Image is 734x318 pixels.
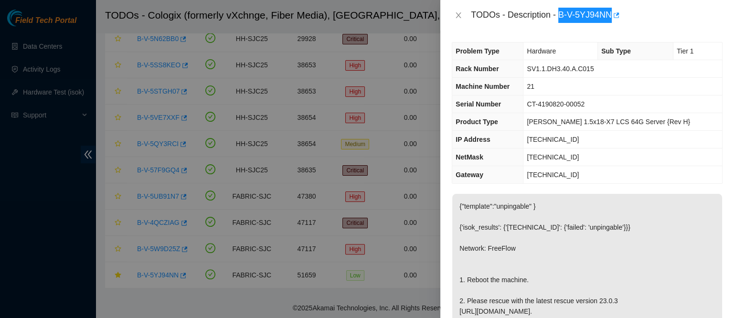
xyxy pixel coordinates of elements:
[452,11,465,20] button: Close
[677,47,693,55] span: Tier 1
[456,83,510,90] span: Machine Number
[455,11,462,19] span: close
[527,171,579,179] span: [TECHNICAL_ID]
[527,136,579,143] span: [TECHNICAL_ID]
[471,8,723,23] div: TODOs - Description - B-V-5YJ94NN
[456,171,483,179] span: Gateway
[527,65,594,73] span: SV1.1.DH3.40.A.C015
[527,83,534,90] span: 21
[456,118,498,126] span: Product Type
[456,100,501,108] span: Serial Number
[527,153,579,161] span: [TECHNICAL_ID]
[456,47,500,55] span: Problem Type
[456,65,499,73] span: Rack Number
[456,153,483,161] span: NetMask
[527,118,690,126] span: [PERSON_NAME] 1.5x18-X7 LCS 64G Server {Rev H}
[527,47,556,55] span: Hardware
[601,47,631,55] span: Sub Type
[527,100,585,108] span: CT-4190820-00052
[456,136,490,143] span: IP Address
